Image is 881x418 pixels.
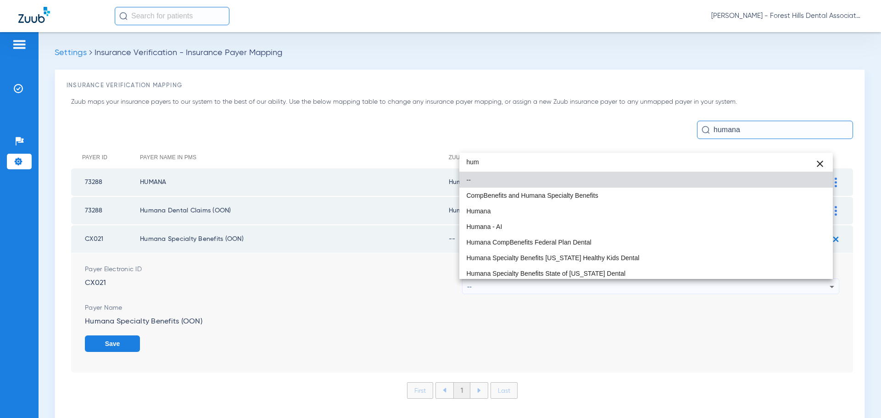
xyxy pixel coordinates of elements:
span: -- [467,177,471,183]
span: Humana Specialty Benefits [US_STATE] Healthy Kids Dental [467,255,640,261]
iframe: Chat Widget [835,374,881,418]
span: Humana Specialty Benefits State of [US_STATE] Dental [467,270,626,277]
span: Humana - AI [467,223,502,230]
span: CompBenefits and Humana Specialty Benefits [467,192,598,199]
span: Humana CompBenefits Federal Plan Dental [467,239,591,245]
input: dropdown search [459,153,833,172]
span: Humana [467,208,491,214]
button: Clear [809,153,831,175]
